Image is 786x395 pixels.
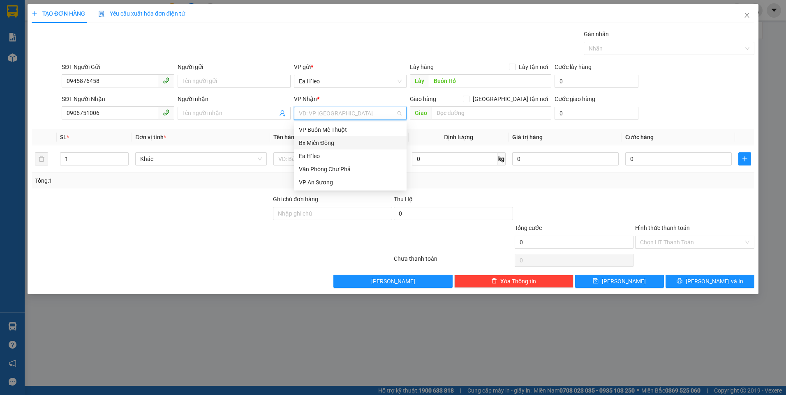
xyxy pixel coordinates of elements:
[32,11,37,16] span: plus
[744,12,750,18] span: close
[515,225,542,231] span: Tổng cước
[738,152,751,165] button: plus
[299,165,402,174] div: Văn Phòng Chư Phả
[555,107,638,120] input: Cước giao hàng
[279,110,286,117] span: user-add
[500,277,536,286] span: Xóa Thông tin
[469,94,551,103] span: [GEOGRAPHIC_DATA] tận nơi
[593,278,599,285] span: save
[178,62,290,71] div: Người gửi
[432,106,552,119] input: Dọc đường
[555,75,638,88] input: Cước lấy hàng
[294,136,407,149] div: Bx Miền Đông
[273,207,392,220] input: Ghi chú đơn hàng
[512,152,619,165] input: 0
[294,176,407,189] div: VP An Sương
[299,152,402,161] div: Ea H`leo
[32,10,85,17] span: TẠO ĐƠN HÀNG
[299,125,402,134] div: VP Buôn Mê Thuột
[666,275,754,288] button: printer[PERSON_NAME] và In
[584,31,609,37] label: Gán nhãn
[410,74,429,87] span: Lấy
[686,277,743,286] span: [PERSON_NAME] và In
[294,163,407,176] div: Văn Phòng Chư Phả
[98,10,185,17] span: Yêu cầu xuất hóa đơn điện tử
[602,277,646,286] span: [PERSON_NAME]
[294,62,407,71] div: VP gửi
[273,134,298,140] span: Tên hàng
[516,62,551,71] span: Lấy tận nơi
[60,134,67,140] span: SL
[735,4,758,27] button: Close
[491,278,497,285] span: delete
[454,275,573,288] button: deleteXóa Thông tin
[299,138,402,147] div: Bx Miền Đông
[299,178,402,187] div: VP An Sương
[35,176,303,185] div: Tổng: 1
[294,96,317,102] span: VP Nhận
[62,94,174,103] div: SĐT Người Nhận
[635,225,690,231] label: Hình thức thanh toán
[394,196,413,202] span: Thu Hộ
[512,134,543,140] span: Giá trị hàng
[429,74,552,87] input: Dọc đường
[98,11,105,17] img: icon
[677,278,682,285] span: printer
[299,75,402,87] span: Ea H`leo
[393,254,514,269] div: Chưa thanh toán
[371,277,415,286] span: [PERSON_NAME]
[739,156,751,162] span: plus
[410,106,432,119] span: Giao
[163,77,169,84] span: phone
[35,152,48,165] button: delete
[555,64,592,70] label: Cước lấy hàng
[62,62,174,71] div: SĐT Người Gửi
[135,134,166,140] span: Đơn vị tính
[273,152,405,165] input: VD: Bàn, Ghế
[497,152,506,165] span: kg
[410,64,434,70] span: Lấy hàng
[294,123,407,136] div: VP Buôn Mê Thuột
[575,275,664,288] button: save[PERSON_NAME]
[294,149,407,163] div: Ea H`leo
[333,275,453,288] button: [PERSON_NAME]
[444,134,473,140] span: Định lượng
[555,96,595,102] label: Cước giao hàng
[273,196,318,202] label: Ghi chú đơn hàng
[625,134,654,140] span: Cước hàng
[140,153,262,165] span: Khác
[178,94,290,103] div: Người nhận
[163,109,169,116] span: phone
[410,96,436,102] span: Giao hàng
